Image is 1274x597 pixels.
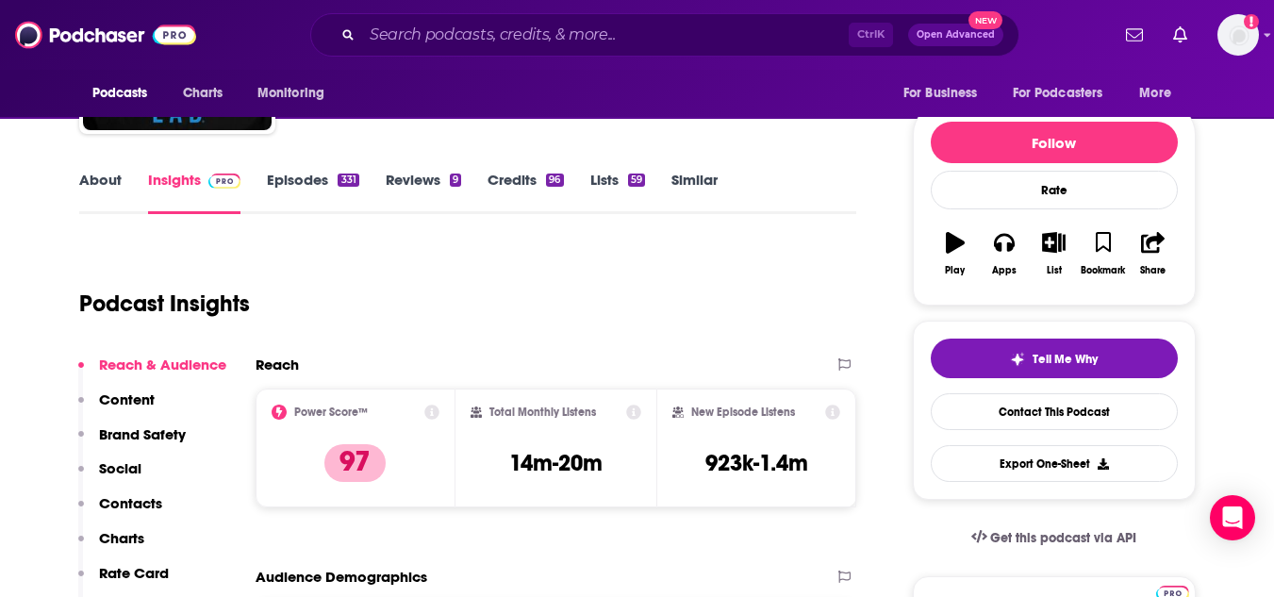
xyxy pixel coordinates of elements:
[1217,14,1259,56] button: Show profile menu
[99,529,144,547] p: Charts
[1126,75,1195,111] button: open menu
[1128,220,1177,288] button: Share
[99,356,226,373] p: Reach & Audience
[509,449,603,477] h3: 14m-20m
[99,425,186,443] p: Brand Safety
[931,445,1178,482] button: Export One-Sheet
[294,406,368,419] h2: Power Score™
[691,406,795,419] h2: New Episode Listens
[15,17,196,53] img: Podchaser - Follow, Share and Rate Podcasts
[79,75,173,111] button: open menu
[310,13,1019,57] div: Search podcasts, credits, & more...
[338,174,358,187] div: 331
[386,171,461,214] a: Reviews9
[992,265,1017,276] div: Apps
[546,174,563,187] div: 96
[78,459,141,494] button: Social
[1029,220,1078,288] button: List
[79,290,250,318] h1: Podcast Insights
[79,171,122,214] a: About
[256,356,299,373] h2: Reach
[628,174,645,187] div: 59
[362,20,849,50] input: Search podcasts, credits, & more...
[1010,352,1025,367] img: tell me why sparkle
[1013,80,1103,107] span: For Podcasters
[931,339,1178,378] button: tell me why sparkleTell Me Why
[890,75,1001,111] button: open menu
[671,171,718,214] a: Similar
[183,80,223,107] span: Charts
[78,356,226,390] button: Reach & Audience
[78,390,155,425] button: Content
[99,494,162,512] p: Contacts
[1217,14,1259,56] img: User Profile
[171,75,235,111] a: Charts
[1033,352,1098,367] span: Tell Me Why
[1217,14,1259,56] span: Logged in as MattieVG
[931,393,1178,430] a: Contact This Podcast
[849,23,893,47] span: Ctrl K
[256,568,427,586] h2: Audience Demographics
[931,171,1178,209] div: Rate
[903,80,978,107] span: For Business
[980,220,1029,288] button: Apps
[99,459,141,477] p: Social
[956,515,1152,561] a: Get this podcast via API
[267,171,358,214] a: Episodes331
[1166,19,1195,51] a: Show notifications dropdown
[244,75,349,111] button: open menu
[1118,19,1150,51] a: Show notifications dropdown
[78,425,186,460] button: Brand Safety
[1001,75,1131,111] button: open menu
[1081,265,1125,276] div: Bookmark
[705,449,808,477] h3: 923k-1.4m
[917,30,995,40] span: Open Advanced
[990,530,1136,546] span: Get this podcast via API
[931,220,980,288] button: Play
[148,171,241,214] a: InsightsPodchaser Pro
[99,390,155,408] p: Content
[1047,265,1062,276] div: List
[945,265,965,276] div: Play
[1210,495,1255,540] div: Open Intercom Messenger
[590,171,645,214] a: Lists59
[78,529,144,564] button: Charts
[99,564,169,582] p: Rate Card
[968,11,1002,29] span: New
[488,171,563,214] a: Credits96
[450,174,461,187] div: 9
[908,24,1003,46] button: Open AdvancedNew
[1140,265,1166,276] div: Share
[257,80,324,107] span: Monitoring
[1139,80,1171,107] span: More
[489,406,596,419] h2: Total Monthly Listens
[931,122,1178,163] button: Follow
[92,80,148,107] span: Podcasts
[1079,220,1128,288] button: Bookmark
[208,174,241,189] img: Podchaser Pro
[324,444,386,482] p: 97
[78,494,162,529] button: Contacts
[1244,14,1259,29] svg: Add a profile image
